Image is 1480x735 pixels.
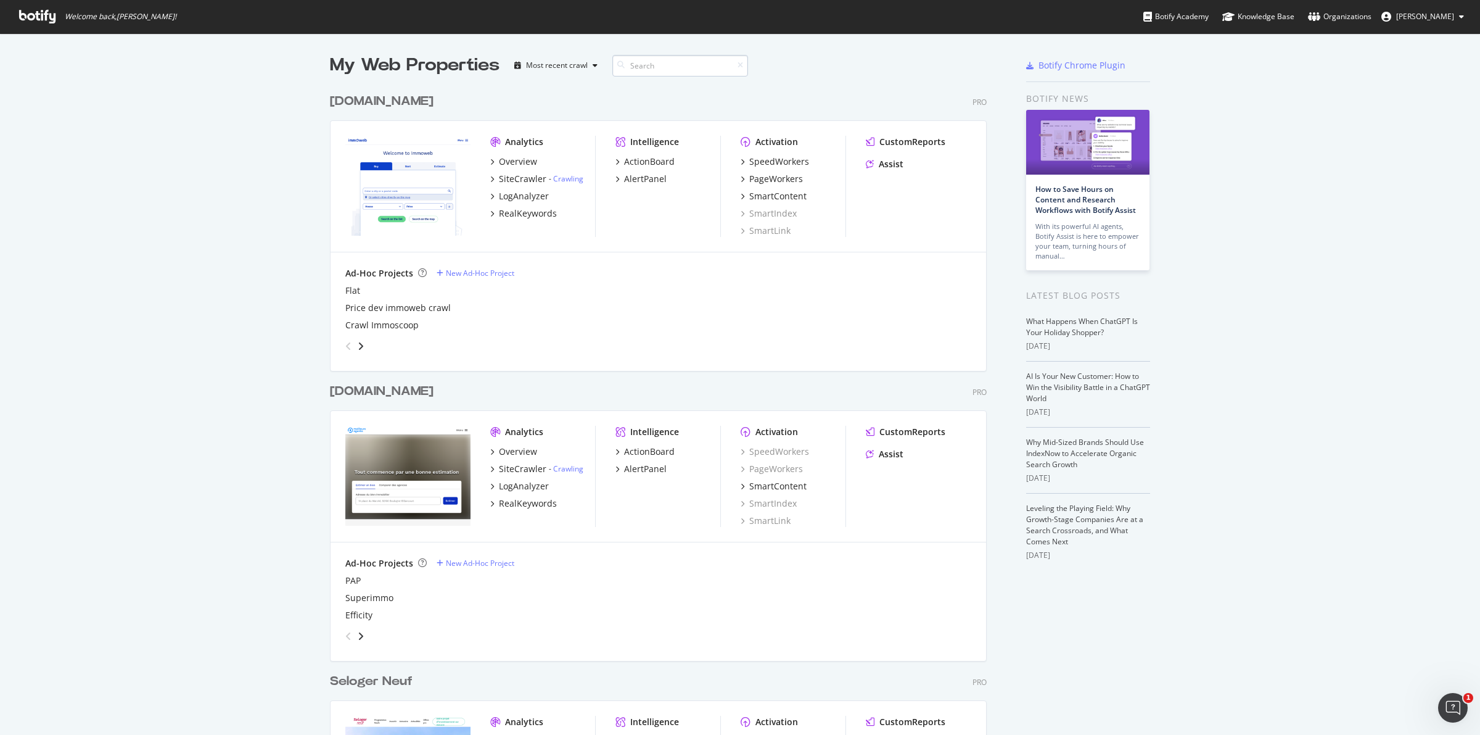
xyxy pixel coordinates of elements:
div: Knowledge Base [1222,10,1294,23]
a: AlertPanel [615,173,667,185]
img: immoweb.be [345,136,471,236]
a: SmartIndex [741,207,797,220]
div: angle-right [356,340,365,352]
a: SmartContent [741,190,807,202]
span: 1 [1463,693,1473,703]
a: New Ad-Hoc Project [437,558,514,568]
a: SiteCrawler- Crawling [490,173,583,185]
div: Intelligence [630,136,679,148]
div: Pro [972,677,987,687]
div: [DATE] [1026,550,1150,561]
div: RealKeywords [499,207,557,220]
div: ActionBoard [624,156,675,168]
a: PageWorkers [741,173,803,185]
div: [DOMAIN_NAME] [330,383,434,401]
a: RealKeywords [490,207,557,220]
div: New Ad-Hoc Project [446,268,514,278]
div: Organizations [1308,10,1371,23]
input: Search [612,55,748,77]
div: Intelligence [630,716,679,728]
a: Crawling [553,463,583,474]
div: SmartLink [741,515,791,527]
a: Leveling the Playing Field: Why Growth-Stage Companies Are at a Search Crossroads, and What Comes... [1026,503,1143,547]
div: SmartContent [749,190,807,202]
div: SiteCrawler [499,173,546,185]
div: AlertPanel [624,173,667,185]
div: RealKeywords [499,497,557,510]
div: AlertPanel [624,463,667,475]
div: Analytics [505,716,543,728]
div: Analytics [505,426,543,438]
div: Ad-Hoc Projects [345,267,413,280]
a: Crawling [553,173,583,184]
a: SmartContent [741,480,807,492]
img: How to Save Hours on Content and Research Workflows with Botify Assist [1026,110,1149,175]
iframe: Intercom live chat [1438,693,1468,723]
a: Assist [866,158,903,170]
div: Botify news [1026,92,1150,106]
div: LogAnalyzer [499,190,549,202]
div: Assist [879,448,903,460]
a: Efficity [345,609,372,621]
div: angle-left [340,626,356,646]
div: CustomReports [879,426,945,438]
a: Superimmo [345,592,393,604]
a: PAP [345,575,361,587]
div: Pro [972,387,987,397]
a: Price dev immoweb crawl [345,302,451,314]
div: My Web Properties [330,53,499,78]
div: Seloger Neuf [330,673,413,691]
a: How to Save Hours on Content and Research Workflows with Botify Assist [1035,184,1136,215]
div: - [549,173,583,184]
div: SiteCrawler [499,463,546,475]
a: CustomReports [866,716,945,728]
a: Overview [490,156,537,168]
a: New Ad-Hoc Project [437,268,514,278]
a: [DOMAIN_NAME] [330,383,438,401]
a: Why Mid-Sized Brands Should Use IndexNow to Accelerate Organic Search Growth [1026,437,1144,470]
div: [DOMAIN_NAME] [330,93,434,110]
a: Assist [866,448,903,460]
a: Flat [345,284,360,297]
span: Yannick Laurent [1396,11,1454,22]
div: Ad-Hoc Projects [345,557,413,570]
span: Welcome back, [PERSON_NAME] ! [65,12,176,22]
div: CustomReports [879,716,945,728]
div: Activation [755,136,798,148]
a: PageWorkers [741,463,803,475]
a: SmartIndex [741,497,797,510]
div: SmartContent [749,480,807,492]
div: Activation [755,426,798,438]
a: AI Is Your New Customer: How to Win the Visibility Battle in a ChatGPT World [1026,371,1150,404]
a: LogAnalyzer [490,480,549,492]
div: With its powerful AI agents, Botify Assist is here to empower your team, turning hours of manual… [1035,222,1140,261]
a: Crawl Immoscoop [345,319,419,331]
a: SmartLink [741,225,791,237]
a: What Happens When ChatGPT Is Your Holiday Shopper? [1026,316,1138,338]
a: SpeedWorkers [741,156,809,168]
a: Overview [490,446,537,458]
div: angle-right [356,630,365,642]
button: Most recent crawl [509,56,602,75]
div: Analytics [505,136,543,148]
div: ActionBoard [624,446,675,458]
div: Pro [972,97,987,107]
div: New Ad-Hoc Project [446,558,514,568]
a: [DOMAIN_NAME] [330,93,438,110]
div: - [549,463,583,474]
a: RealKeywords [490,497,557,510]
a: CustomReports [866,426,945,438]
div: Overview [499,446,537,458]
div: Latest Blog Posts [1026,289,1150,302]
a: Botify Chrome Plugin [1026,59,1125,72]
a: SpeedWorkers [741,446,809,458]
div: [DATE] [1026,473,1150,484]
div: Botify Chrome Plugin [1038,59,1125,72]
